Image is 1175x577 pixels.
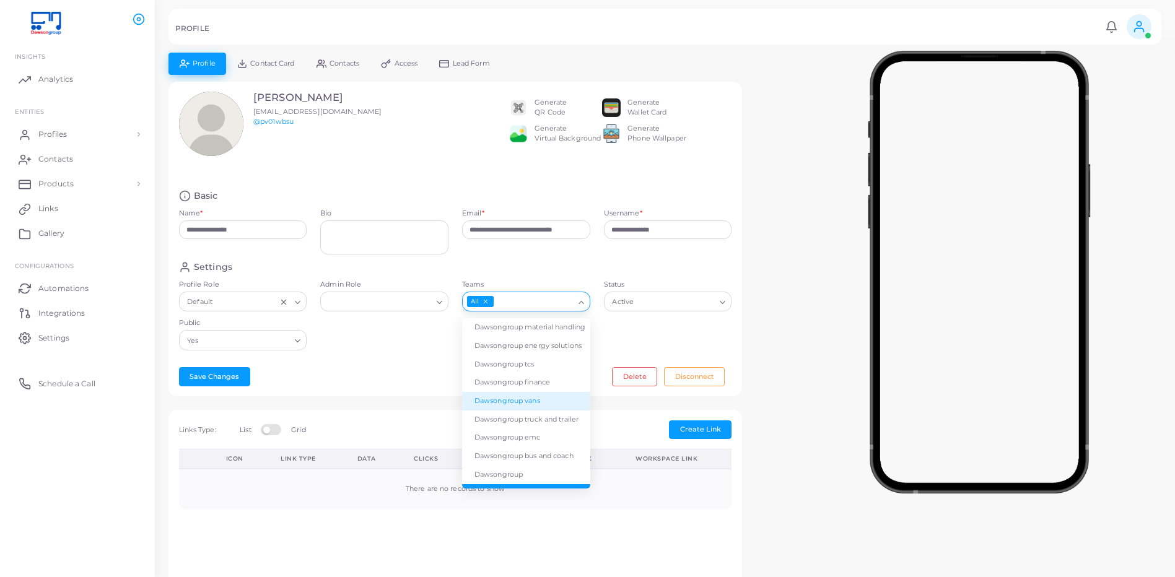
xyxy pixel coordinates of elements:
[602,124,621,143] img: 522fc3d1c3555ff804a1a379a540d0107ed87845162a92721bf5e2ebbcc3ae6c.png
[604,209,642,219] label: Username
[453,60,490,67] span: Lead Form
[320,209,448,219] label: Bio
[9,300,146,325] a: Integrations
[462,428,590,447] li: Dawsongroup emc
[216,295,276,309] input: Search for option
[462,280,590,290] label: Teams
[509,98,528,117] img: qr2.png
[462,209,484,219] label: Email
[9,275,146,300] a: Automations
[462,355,590,374] li: Dawsongroup tcs
[9,371,146,396] a: Schedule a Call
[281,454,330,463] div: Link Type
[179,280,307,290] label: Profile Role
[462,484,590,503] li: All
[38,378,95,389] span: Schedule a Call
[320,280,448,290] label: Admin Role
[179,425,216,434] span: Links Type:
[179,330,307,350] div: Search for option
[9,67,146,92] a: Analytics
[193,484,719,494] div: There are no records to show
[611,296,636,309] span: Active
[186,296,214,309] span: Default
[462,392,590,410] li: Dawsongroup vans
[193,60,216,67] span: Profile
[627,124,686,144] div: Generate Phone Wallpaper
[495,295,574,309] input: Search for option
[194,261,232,273] h4: Settings
[194,190,218,202] h4: Basic
[604,280,732,290] label: Status
[175,24,209,33] h5: PROFILE
[467,296,494,308] span: All
[868,51,1090,493] img: phone-mock.b55596b7.png
[9,122,146,147] a: Profiles
[186,334,201,347] span: Yes
[462,410,590,429] li: Dawsongroup truck and trailer
[462,373,590,392] li: Dawsongroup finance
[15,53,45,60] span: INSIGHTS
[279,297,288,306] button: Clear Selected
[627,98,666,118] div: Generate Wallet Card
[462,292,590,311] div: Search for option
[253,117,294,126] a: @pv01wbsu
[179,367,250,386] button: Save Changes
[179,209,203,219] label: Name
[11,12,80,35] img: logo
[357,454,387,463] div: Data
[602,98,621,117] img: apple-wallet.png
[38,203,58,214] span: Links
[604,292,732,311] div: Search for option
[38,74,73,85] span: Analytics
[38,178,74,189] span: Products
[669,420,732,439] button: Create Link
[38,154,73,165] span: Contacts
[664,367,725,386] button: Disconnect
[326,295,432,309] input: Search for option
[9,147,146,171] a: Contacts
[38,283,89,294] span: Automations
[636,454,718,463] div: Workspace Link
[414,454,450,463] div: Clicks
[253,92,382,104] h3: [PERSON_NAME]
[612,367,657,386] button: Delete
[179,449,212,469] th: Action
[9,325,146,350] a: Settings
[462,466,590,484] li: Dawsongroup
[38,332,69,344] span: Settings
[15,262,74,269] span: Configurations
[680,425,721,433] span: Create Link
[9,171,146,196] a: Products
[250,60,294,67] span: Contact Card
[509,124,528,143] img: e64e04433dee680bcc62d3a6779a8f701ecaf3be228fb80ea91b313d80e16e10.png
[240,425,251,435] label: List
[253,107,382,116] span: [EMAIL_ADDRESS][DOMAIN_NAME]
[291,425,305,435] label: Grid
[462,447,590,466] li: Dawsongroup bus and coach
[462,318,590,337] li: Dawsongroup material handling
[481,297,490,306] button: Deselect All
[15,108,44,115] span: ENTITIES
[38,228,64,239] span: Gallery
[179,292,307,311] div: Search for option
[395,60,418,67] span: Access
[535,124,601,144] div: Generate Virtual Background
[226,454,254,463] div: Icon
[38,308,85,319] span: Integrations
[9,196,146,221] a: Links
[179,318,307,328] label: Public
[9,221,146,246] a: Gallery
[320,292,448,311] div: Search for option
[637,295,715,309] input: Search for option
[535,98,567,118] div: Generate QR Code
[38,129,67,140] span: Profiles
[330,60,359,67] span: Contacts
[462,337,590,355] li: Dawsongroup energy solutions
[201,334,290,347] input: Search for option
